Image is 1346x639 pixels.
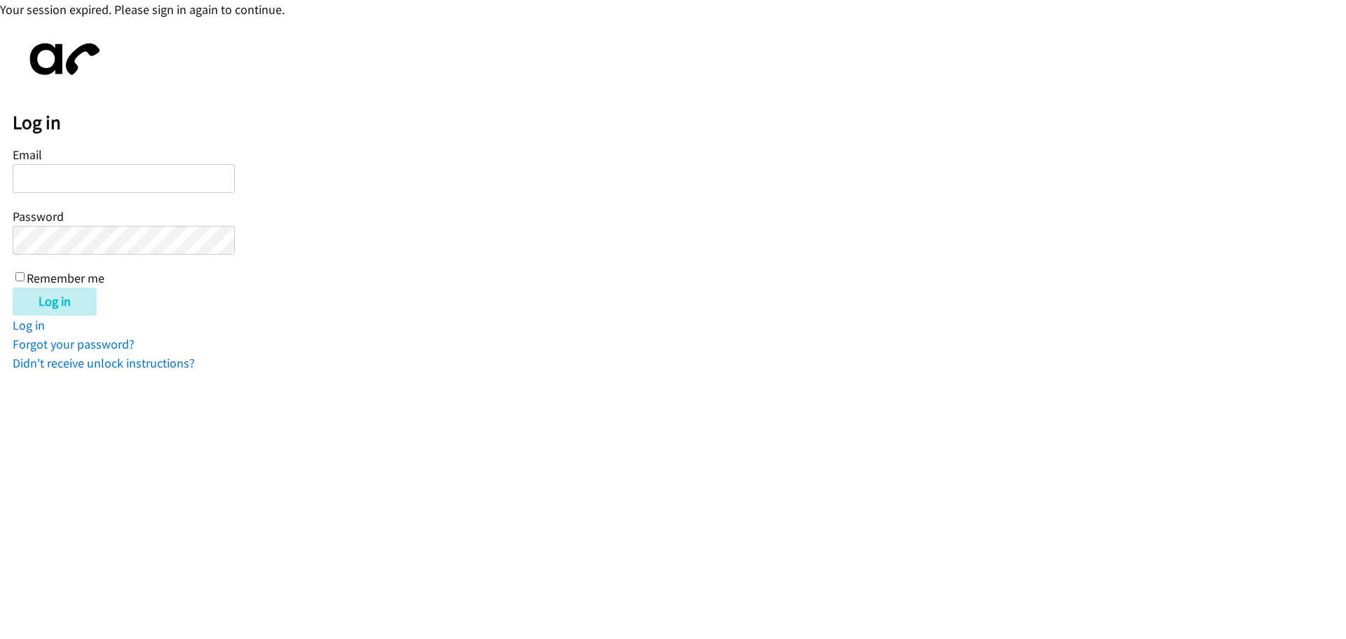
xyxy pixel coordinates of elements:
[13,208,64,224] label: Password
[13,336,135,352] a: Forgot your password?
[13,32,111,87] img: aphone-8a226864a2ddd6a5e75d1ebefc011f4aa8f32683c2d82f3fb0802fe031f96514.svg
[13,111,1346,135] h2: Log in
[27,270,104,286] label: Remember me
[13,355,195,371] a: Didn't receive unlock instructions?
[13,147,42,163] label: Email
[13,317,45,333] a: Log in
[13,288,97,316] input: Log in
